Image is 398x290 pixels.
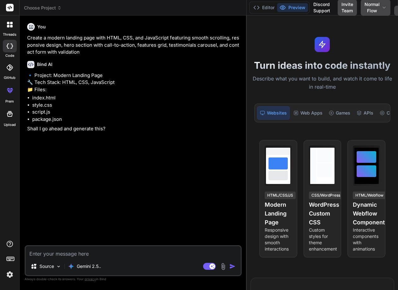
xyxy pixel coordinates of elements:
[229,263,236,269] img: icon
[354,106,376,120] div: APIs
[77,263,101,269] p: Gemini 2.5..
[309,200,336,227] h4: WordPress Custom CSS
[68,263,74,269] img: Gemini 2.5 flash
[265,200,292,227] h4: Modern Landing Page
[220,263,227,270] img: attachment
[326,106,353,120] div: Games
[4,269,15,280] img: settings
[353,227,380,252] p: Interactive components with animations
[27,125,240,133] p: Shall I go ahead and generate this?
[37,24,46,30] h6: You
[277,3,308,12] button: Preview
[5,99,14,104] label: prem
[257,106,290,120] div: Websites
[5,53,14,58] label: code
[365,1,380,14] span: Normal Flow
[39,263,54,269] p: Source
[56,264,61,269] img: Pick Models
[309,192,343,199] div: CSS/WordPress
[32,116,240,123] li: package.json
[250,75,394,91] p: Describe what you want to build, and watch it come to life in real-time
[25,276,242,282] p: Always double-check its answers. Your in Bind
[32,109,240,116] li: script.js
[251,3,277,12] button: Editor
[3,32,16,37] label: threads
[265,192,296,199] div: HTML/CSS/JS
[27,72,240,93] p: 🔹 Project: Modern Landing Page 🔧 Tech Stack: HTML, CSS, JavaScript 📁 Files:
[27,34,240,56] p: Create a modern landing page with HTML, CSS, and JavaScript featuring smooth scrolling, responsiv...
[85,277,96,281] span: privacy
[32,94,240,102] li: index.html
[4,75,15,80] label: GitHub
[4,122,16,127] label: Upload
[37,61,52,68] h6: Bind AI
[265,227,292,252] p: Responsive design with smooth interactions
[353,192,386,199] div: HTML/Webflow
[24,5,62,11] span: Choose Project
[291,106,325,120] div: Web Apps
[250,60,394,71] h1: Turn ideas into code instantly
[309,227,336,252] p: Custom styles for theme enhancement
[32,102,240,109] li: style.css
[353,200,380,227] h4: Dynamic Webflow Component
